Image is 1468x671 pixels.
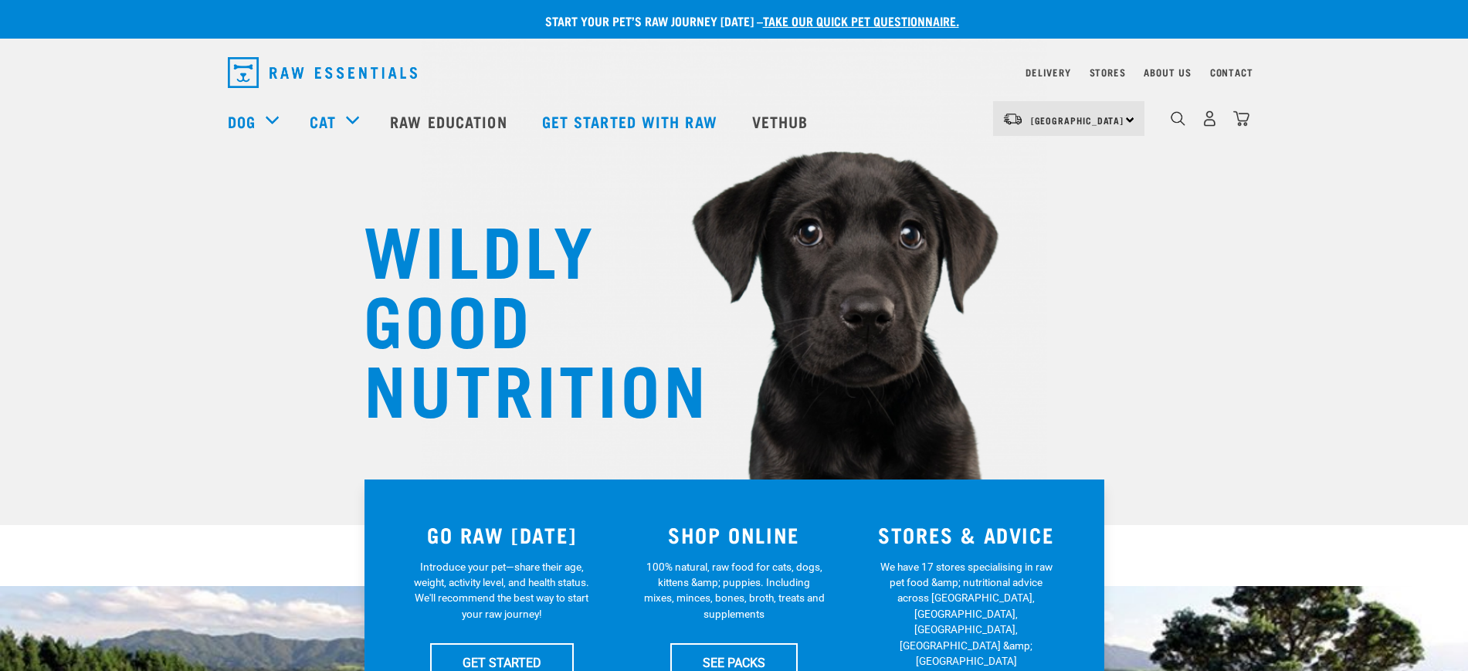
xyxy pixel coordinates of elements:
img: Raw Essentials Logo [228,57,417,88]
h3: STORES & ADVICE [859,523,1073,547]
a: take our quick pet questionnaire. [763,17,959,24]
img: home-icon@2x.png [1233,110,1249,127]
nav: dropdown navigation [215,51,1253,94]
h3: GO RAW [DATE] [395,523,609,547]
a: Cat [310,110,336,133]
h1: WILDLY GOOD NUTRITION [364,212,673,421]
a: Vethub [737,90,828,152]
a: Dog [228,110,256,133]
h3: SHOP ONLINE [627,523,841,547]
a: About Us [1144,69,1191,75]
img: user.png [1202,110,1218,127]
a: Delivery [1026,69,1070,75]
img: home-icon-1@2x.png [1171,111,1185,126]
a: Contact [1210,69,1253,75]
a: Raw Education [375,90,526,152]
p: We have 17 stores specialising in raw pet food &amp; nutritional advice across [GEOGRAPHIC_DATA],... [876,559,1057,669]
p: 100% natural, raw food for cats, dogs, kittens &amp; puppies. Including mixes, minces, bones, bro... [643,559,825,622]
img: van-moving.png [1002,112,1023,126]
a: Stores [1090,69,1126,75]
a: Get started with Raw [527,90,737,152]
p: Introduce your pet—share their age, weight, activity level, and health status. We'll recommend th... [411,559,592,622]
span: [GEOGRAPHIC_DATA] [1031,117,1124,123]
